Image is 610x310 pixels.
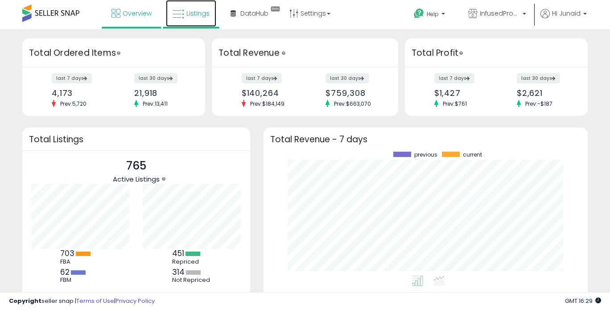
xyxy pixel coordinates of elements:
[268,4,283,13] div: Tooltip anchor
[9,297,155,306] div: seller snap | |
[52,73,92,83] label: last 7 days
[9,297,41,305] strong: Copyright
[280,49,288,57] div: Tooltip anchor
[434,88,490,98] div: $1,427
[29,136,243,143] h3: Total Listings
[552,9,581,18] span: Hi Junaid
[172,258,212,265] div: Repriced
[438,100,471,107] span: Prev: $761
[521,100,557,107] span: Prev: -$187
[463,152,482,158] span: current
[113,174,160,184] span: Active Listings
[29,47,198,59] h3: Total Ordered Items
[160,175,168,183] div: Tooltip anchor
[242,88,298,98] div: $140,264
[565,297,601,305] span: 2025-09-9 16:29 GMT
[457,49,465,57] div: Tooltip anchor
[270,136,581,143] h3: Total Revenue - 7 days
[138,100,172,107] span: Prev: 13,411
[242,73,282,83] label: last 7 days
[326,88,382,98] div: $759,308
[172,267,185,277] b: 314
[172,248,184,259] b: 451
[427,10,439,18] span: Help
[218,47,392,59] h3: Total Revenue
[330,100,375,107] span: Prev: $663,070
[113,157,160,174] p: 765
[56,100,91,107] span: Prev: 5,720
[412,47,581,59] h3: Total Profit
[540,9,587,29] a: Hi Junaid
[60,258,100,265] div: FBA
[246,100,289,107] span: Prev: $184,149
[172,277,212,284] div: Not Repriced
[407,1,454,29] a: Help
[123,9,152,18] span: Overview
[434,73,474,83] label: last 7 days
[414,152,437,158] span: previous
[60,248,74,259] b: 703
[134,88,190,98] div: 21,918
[115,297,155,305] a: Privacy Policy
[60,277,100,284] div: FBM
[517,88,572,98] div: $2,621
[517,73,560,83] label: last 30 days
[240,9,268,18] span: DataHub
[60,267,70,277] b: 62
[480,9,520,18] span: InfusedProducts
[76,297,114,305] a: Terms of Use
[413,8,425,19] i: Get Help
[115,49,123,57] div: Tooltip anchor
[186,9,210,18] span: Listings
[52,88,107,98] div: 4,173
[326,73,369,83] label: last 30 days
[134,73,177,83] label: last 30 days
